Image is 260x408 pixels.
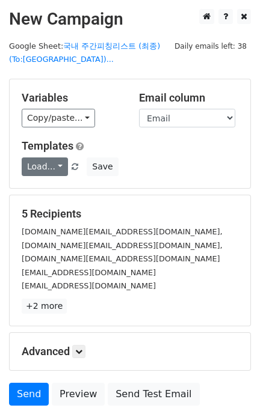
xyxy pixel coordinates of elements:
h5: 5 Recipients [22,207,238,221]
small: [EMAIL_ADDRESS][DOMAIN_NAME] [22,268,156,277]
a: Send Test Email [108,383,199,406]
a: 국내 주간피칭리스트 (최종) (To:[GEOGRAPHIC_DATA])... [9,41,160,64]
a: +2 more [22,299,67,314]
span: Daily emails left: 38 [170,40,251,53]
a: Preview [52,383,105,406]
button: Save [87,157,118,176]
h5: Email column [139,91,238,105]
h5: Advanced [22,345,238,358]
a: Daily emails left: 38 [170,41,251,50]
a: Load... [22,157,68,176]
h5: Variables [22,91,121,105]
a: Templates [22,139,73,152]
a: Copy/paste... [22,109,95,127]
a: Send [9,383,49,406]
iframe: Chat Widget [200,350,260,408]
small: [DOMAIN_NAME][EMAIL_ADDRESS][DOMAIN_NAME], [DOMAIN_NAME][EMAIL_ADDRESS][DOMAIN_NAME], [DOMAIN_NAM... [22,227,223,263]
small: Google Sheet: [9,41,160,64]
h2: New Campaign [9,9,251,29]
small: [EMAIL_ADDRESS][DOMAIN_NAME] [22,281,156,290]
